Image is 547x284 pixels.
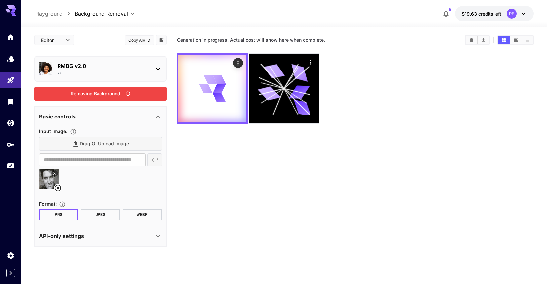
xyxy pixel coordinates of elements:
[34,10,63,18] a: Playground
[522,36,533,44] button: Show media in list view
[7,251,15,260] div: Settings
[39,232,84,240] p: API-only settings
[510,36,522,44] button: Show media in video view
[39,228,162,244] div: API-only settings
[57,201,68,208] button: Choose the file format for the output image.
[158,36,164,44] button: Add to library
[7,33,15,41] div: Home
[498,36,510,44] button: Show media in grid view
[455,6,534,21] button: $19.62794PF
[478,11,501,17] span: credits left
[7,97,15,106] div: Library
[39,209,78,220] button: PNG
[41,37,61,44] span: Editor
[39,201,57,207] span: Format :
[125,35,154,45] button: Copy AIR ID
[75,10,128,18] span: Background Removal
[39,128,67,134] span: Input Image :
[306,57,316,67] div: Actions
[6,269,15,277] button: Expand sidebar
[462,10,501,17] div: $19.62794
[233,58,243,68] div: Actions
[39,109,162,124] div: Basic controls
[7,119,15,127] div: Wallet
[67,128,79,135] button: Specifies the input image to be processed.
[58,71,63,76] p: 2.0
[7,55,15,63] div: Models
[466,36,477,44] button: Clear All
[58,62,149,70] p: RMBG v2.0
[497,35,534,45] div: Show media in grid viewShow media in video viewShow media in list view
[34,10,75,18] nav: breadcrumb
[478,36,489,44] button: Download All
[123,209,162,220] button: WEBP
[462,11,478,17] span: $19.63
[177,37,325,43] span: Generation in progress. Actual cost will show here when complete.
[39,113,76,120] p: Basic controls
[507,9,517,19] div: PF
[7,162,15,170] div: Usage
[39,59,162,78] div: RMBG v2.02.0
[7,140,15,149] div: API Keys
[7,75,15,83] div: Playground
[465,35,490,45] div: Clear AllDownload All
[81,209,120,220] button: JPEG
